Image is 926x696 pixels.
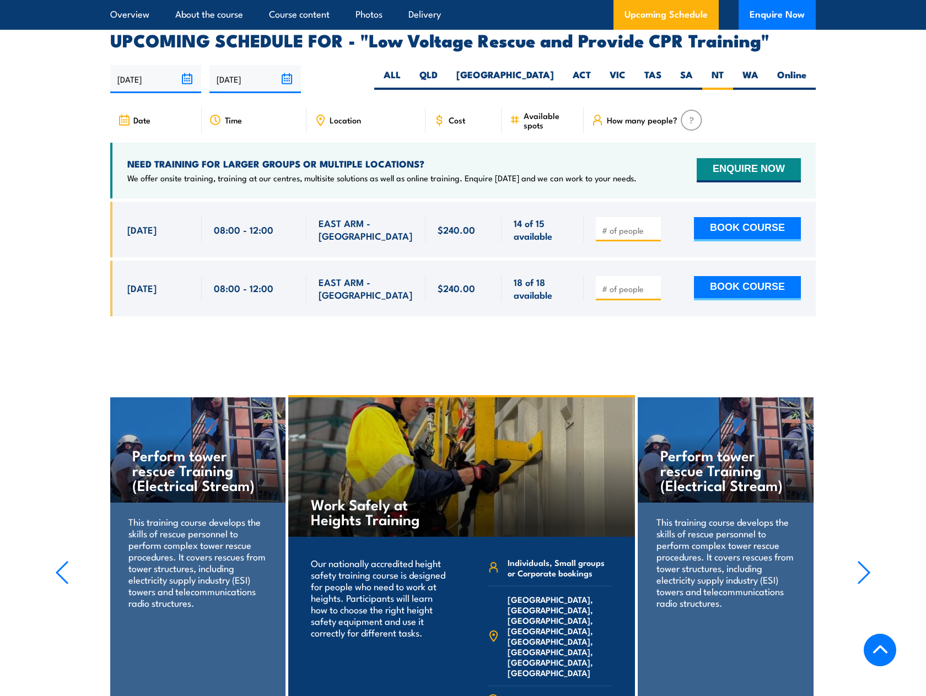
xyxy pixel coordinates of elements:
[311,557,447,638] p: Our nationally accredited height safety training course is designed for people who need to work a...
[110,32,816,47] h2: UPCOMING SCHEDULE FOR - "Low Voltage Rescue and Provide CPR Training"
[410,68,447,90] label: QLD
[607,115,677,125] span: How many people?
[209,65,300,93] input: To date
[319,276,413,301] span: EAST ARM - [GEOGRAPHIC_DATA]
[330,115,361,125] span: Location
[225,115,242,125] span: Time
[635,68,671,90] label: TAS
[508,594,612,678] span: [GEOGRAPHIC_DATA], [GEOGRAPHIC_DATA], [GEOGRAPHIC_DATA], [GEOGRAPHIC_DATA], [GEOGRAPHIC_DATA], [G...
[524,111,576,130] span: Available spots
[128,516,267,608] p: This training course develops the skills of rescue personnel to perform complex tower rescue proc...
[438,223,475,236] span: $240.00
[110,65,201,93] input: From date
[600,68,635,90] label: VIC
[438,282,475,294] span: $240.00
[508,557,612,578] span: Individuals, Small groups or Corporate bookings
[214,282,273,294] span: 08:00 - 12:00
[127,223,157,236] span: [DATE]
[127,282,157,294] span: [DATE]
[694,217,801,241] button: BOOK COURSE
[447,68,563,90] label: [GEOGRAPHIC_DATA]
[133,115,150,125] span: Date
[602,283,657,294] input: # of people
[127,172,637,184] p: We offer onsite training, training at our centres, multisite solutions as well as online training...
[602,225,657,236] input: # of people
[311,497,440,526] h4: Work Safely at Heights Training
[514,217,572,242] span: 14 of 15 available
[214,223,273,236] span: 08:00 - 12:00
[697,158,801,182] button: ENQUIRE NOW
[449,115,465,125] span: Cost
[514,276,572,301] span: 18 of 18 available
[656,516,795,608] p: This training course develops the skills of rescue personnel to perform complex tower rescue proc...
[319,217,413,242] span: EAST ARM - [GEOGRAPHIC_DATA]
[768,68,816,90] label: Online
[694,276,801,300] button: BOOK COURSE
[660,447,791,492] h4: Perform tower rescue Training (Electrical Stream)
[132,447,263,492] h4: Perform tower rescue Training (Electrical Stream)
[702,68,733,90] label: NT
[563,68,600,90] label: ACT
[374,68,410,90] label: ALL
[671,68,702,90] label: SA
[127,158,637,170] h4: NEED TRAINING FOR LARGER GROUPS OR MULTIPLE LOCATIONS?
[733,68,768,90] label: WA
